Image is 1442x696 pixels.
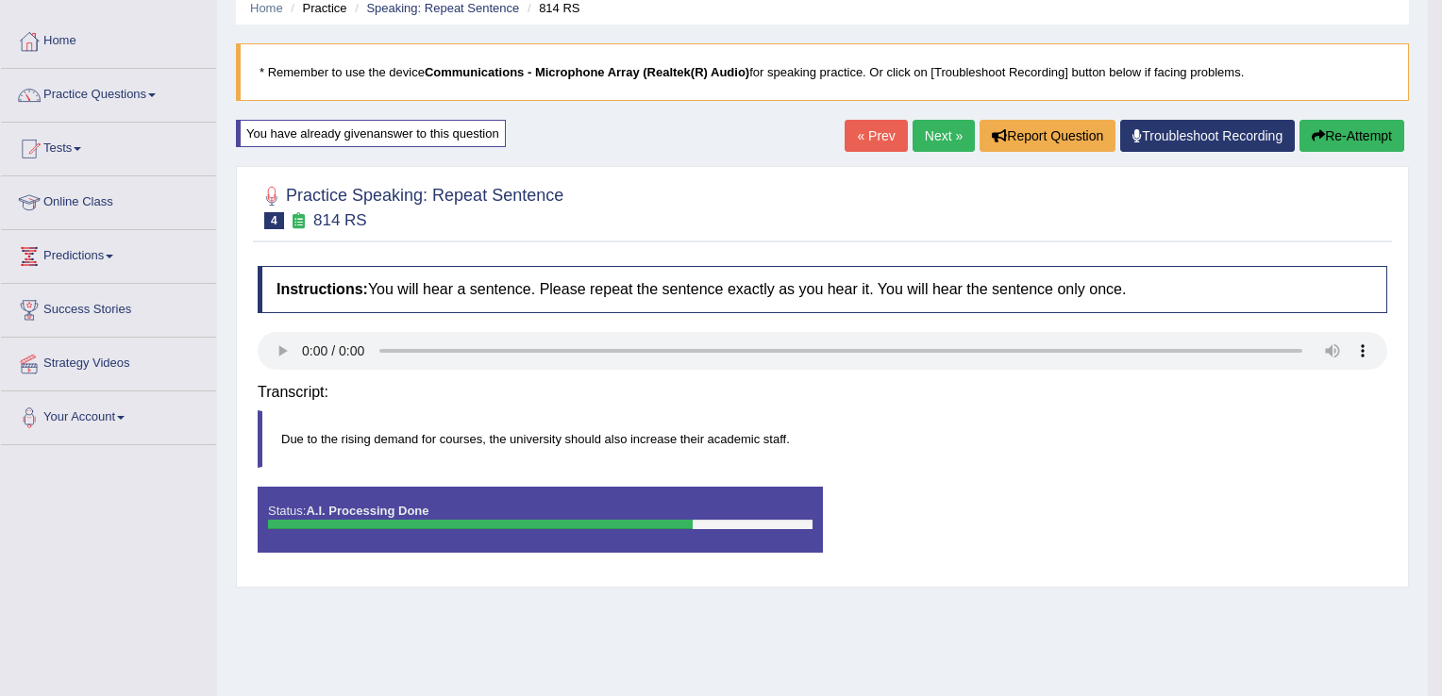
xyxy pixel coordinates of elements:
[980,120,1115,152] button: Report Question
[258,182,563,229] h2: Practice Speaking: Repeat Sentence
[425,65,749,79] b: Communications - Microphone Array (Realtek(R) Audio)
[1,15,216,62] a: Home
[277,281,368,297] b: Instructions:
[250,1,283,15] a: Home
[289,212,309,230] small: Exam occurring question
[1120,120,1295,152] a: Troubleshoot Recording
[1,230,216,277] a: Predictions
[1,69,216,116] a: Practice Questions
[366,1,519,15] a: Speaking: Repeat Sentence
[913,120,975,152] a: Next »
[845,120,907,152] a: « Prev
[1,123,216,170] a: Tests
[258,384,1387,401] h4: Transcript:
[264,212,284,229] span: 4
[313,211,367,229] small: 814 RS
[1,391,216,439] a: Your Account
[1,176,216,224] a: Online Class
[258,410,1387,468] blockquote: Due to the rising demand for courses, the university should also increase their academic staff.
[1,338,216,385] a: Strategy Videos
[236,43,1409,101] blockquote: * Remember to use the device for speaking practice. Or click on [Troubleshoot Recording] button b...
[1299,120,1404,152] button: Re-Attempt
[236,120,506,147] div: You have already given answer to this question
[258,266,1387,313] h4: You will hear a sentence. Please repeat the sentence exactly as you hear it. You will hear the se...
[258,487,823,553] div: Status:
[1,284,216,331] a: Success Stories
[306,504,428,518] strong: A.I. Processing Done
